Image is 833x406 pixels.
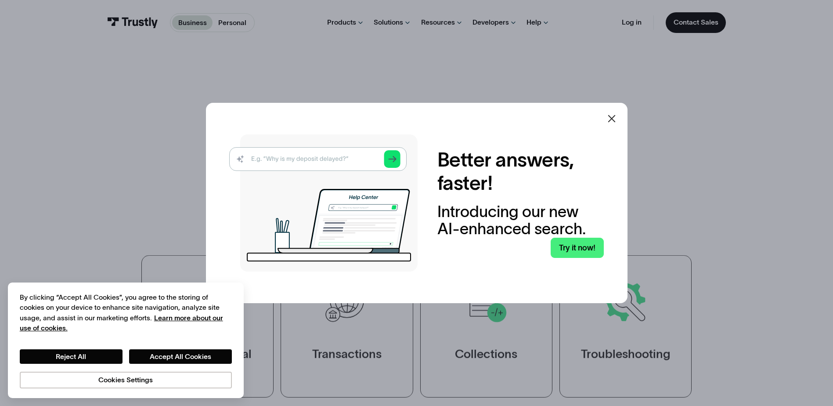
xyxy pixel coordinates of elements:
div: Cookie banner [8,283,244,399]
button: Cookies Settings [20,372,232,388]
div: Privacy [20,292,232,388]
button: Reject All [20,349,123,364]
h2: Better answers, faster! [437,148,604,195]
a: Try it now! [551,238,604,258]
div: By clicking “Accept All Cookies”, you agree to the storing of cookies on your device to enhance s... [20,292,232,333]
button: Accept All Cookies [129,349,232,364]
div: Introducing our new AI-enhanced search. [437,203,604,238]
